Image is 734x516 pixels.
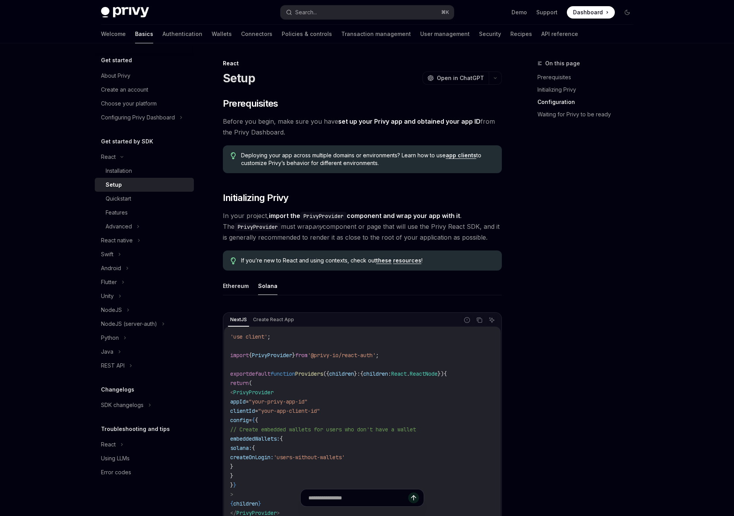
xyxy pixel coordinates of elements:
[228,315,249,324] div: NextJS
[420,25,470,43] a: User management
[249,352,252,359] span: {
[537,71,640,83] a: Prerequisites
[255,407,258,414] span: =
[101,137,153,146] h5: Get started by SDK
[101,7,149,18] img: dark logo
[106,194,131,203] div: Quickstart
[537,96,640,108] a: Configuration
[101,278,117,287] div: Flutter
[95,164,194,178] a: Installation
[388,370,391,377] span: :
[545,59,580,68] span: On this page
[101,236,133,245] div: React native
[281,5,454,19] button: Search...⌘K
[292,352,295,359] span: }
[101,305,122,315] div: NodeJS
[101,385,134,394] h5: Changelogs
[537,108,640,121] a: Waiting for Privy to be ready
[95,97,194,111] a: Choose your platform
[241,257,494,264] span: If you’re new to React and using contexts, check out !
[230,435,280,442] span: embeddedWallets:
[212,25,232,43] a: Wallets
[101,333,119,342] div: Python
[338,118,481,126] a: set up your Privy app and obtained your app ID
[223,192,289,204] span: Initializing Privy
[441,9,449,15] span: ⌘ K
[270,370,295,377] span: function
[423,72,489,85] button: Open in ChatGPT
[101,56,132,65] h5: Get started
[246,398,249,405] span: =
[252,444,255,451] span: {
[258,277,277,295] button: Solana
[252,352,292,359] span: PrivyProvider
[510,25,532,43] a: Recipes
[223,210,502,243] span: In your project, . The must wrap component or page that will use the Privy React SDK, and it is g...
[249,370,270,377] span: default
[230,417,249,424] span: config
[230,463,233,470] span: }
[376,257,392,264] a: these
[621,6,633,19] button: Toggle dark mode
[241,25,272,43] a: Connectors
[446,152,476,159] a: app clients
[223,116,502,138] span: Before you begin, make sure you have from the Privy Dashboard.
[101,264,121,273] div: Android
[101,347,113,356] div: Java
[230,333,267,340] span: 'use client'
[101,25,126,43] a: Welcome
[95,465,194,479] a: Error codes
[230,389,233,396] span: <
[101,99,157,108] div: Choose your platform
[300,212,347,220] code: PrivyProvider
[230,380,249,387] span: return
[267,333,270,340] span: ;
[106,208,128,217] div: Features
[101,454,130,463] div: Using LLMs
[376,352,379,359] span: ;
[407,370,410,377] span: .
[537,83,640,96] a: Initializing Privy
[479,25,501,43] a: Security
[295,370,323,377] span: Providers
[567,6,615,19] a: Dashboard
[101,319,157,329] div: NodeJS (server-auth)
[249,398,308,405] span: "your-privy-app-id"
[230,426,416,433] span: // Create embedded wallets for users who don't have a wallet
[280,435,283,442] span: {
[106,166,132,175] div: Installation
[234,223,281,231] code: PrivyProvider
[230,444,252,451] span: solana:
[312,223,323,230] em: any
[462,315,472,325] button: Report incorrect code
[258,407,320,414] span: "your-app-client-id"
[101,71,130,80] div: About Privy
[437,74,484,82] span: Open in ChatGPT
[323,370,329,377] span: ({
[163,25,202,43] a: Authentication
[101,291,114,301] div: Unity
[360,370,363,377] span: {
[101,361,125,370] div: REST API
[393,257,421,264] a: resources
[251,315,296,324] div: Create React App
[230,370,249,377] span: export
[95,451,194,465] a: Using LLMs
[230,472,233,479] span: }
[230,407,255,414] span: clientId
[438,370,444,377] span: })
[101,424,170,434] h5: Troubleshooting and tips
[233,389,274,396] span: PrivyProvider
[357,370,360,377] span: :
[101,400,144,410] div: SDK changelogs
[255,417,258,424] span: {
[95,178,194,192] a: Setup
[223,71,255,85] h1: Setup
[101,85,148,94] div: Create an account
[329,370,354,377] span: children
[101,113,175,122] div: Configuring Privy Dashboard
[101,250,113,259] div: Swift
[230,482,233,489] span: }
[223,97,278,110] span: Prerequisites
[135,25,153,43] a: Basics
